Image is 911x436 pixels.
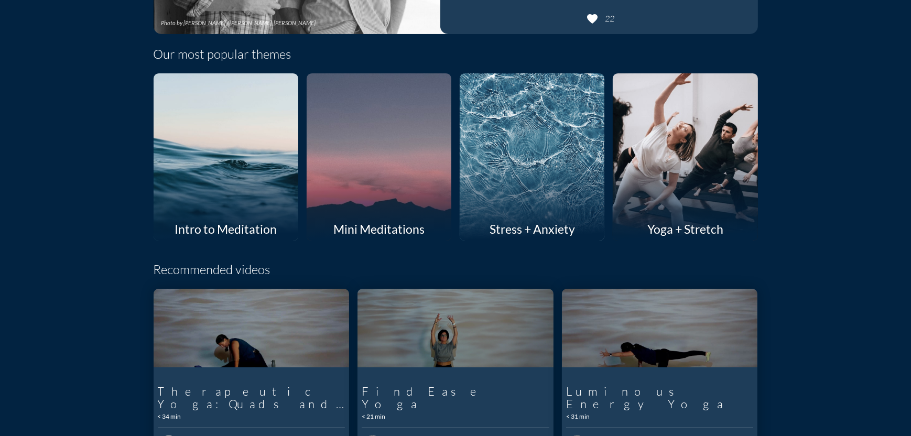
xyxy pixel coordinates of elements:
[586,13,599,25] i: favorite
[613,217,757,241] div: Yoga + Stretch
[460,217,604,241] div: Stress + Anxiety
[154,47,758,62] h4: Our most popular themes
[307,217,451,241] div: Mini Meditations
[154,217,298,241] div: Intro to Meditation
[601,14,614,24] div: 22
[154,262,758,277] h4: Recommended videos
[161,19,316,26] div: Photo by [PERSON_NAME] / [PERSON_NAME], [PERSON_NAME]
